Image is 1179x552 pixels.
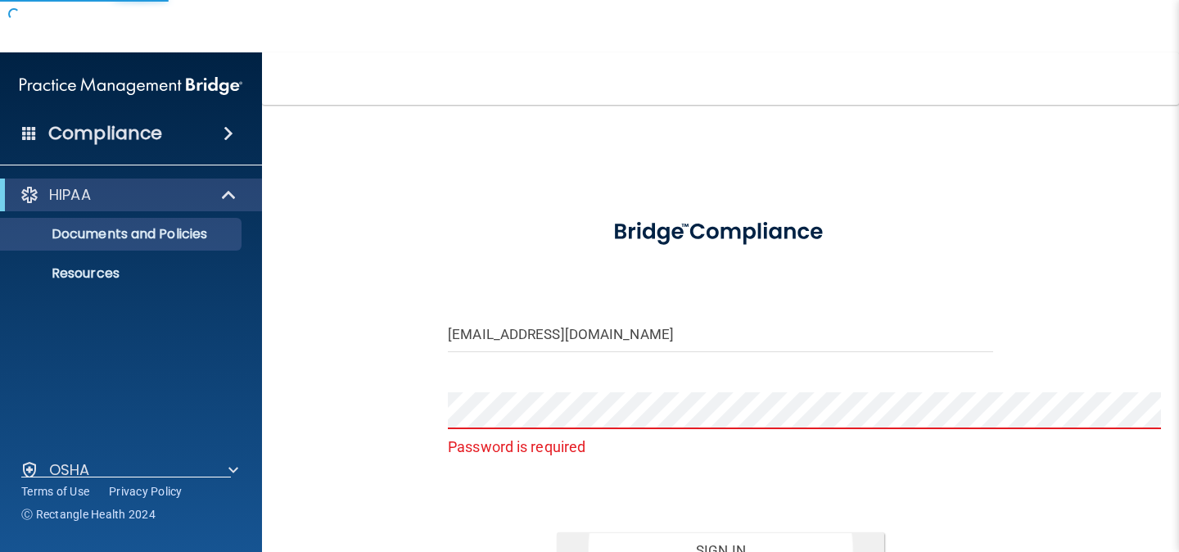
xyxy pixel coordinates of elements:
p: Documents and Policies [11,226,234,242]
img: PMB logo [20,70,242,102]
p: Resources [11,265,234,282]
h4: Compliance [48,122,162,145]
input: Email [448,315,993,352]
a: OSHA [20,460,238,480]
p: Password is required [448,433,993,460]
a: Privacy Policy [109,483,183,500]
span: Ⓒ Rectangle Health 2024 [21,506,156,523]
p: HIPAA [49,185,91,205]
a: HIPAA [20,185,237,205]
img: bridge_compliance_login_screen.278c3ca4.svg [590,203,851,261]
p: OSHA [49,460,90,480]
a: Terms of Use [21,483,89,500]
